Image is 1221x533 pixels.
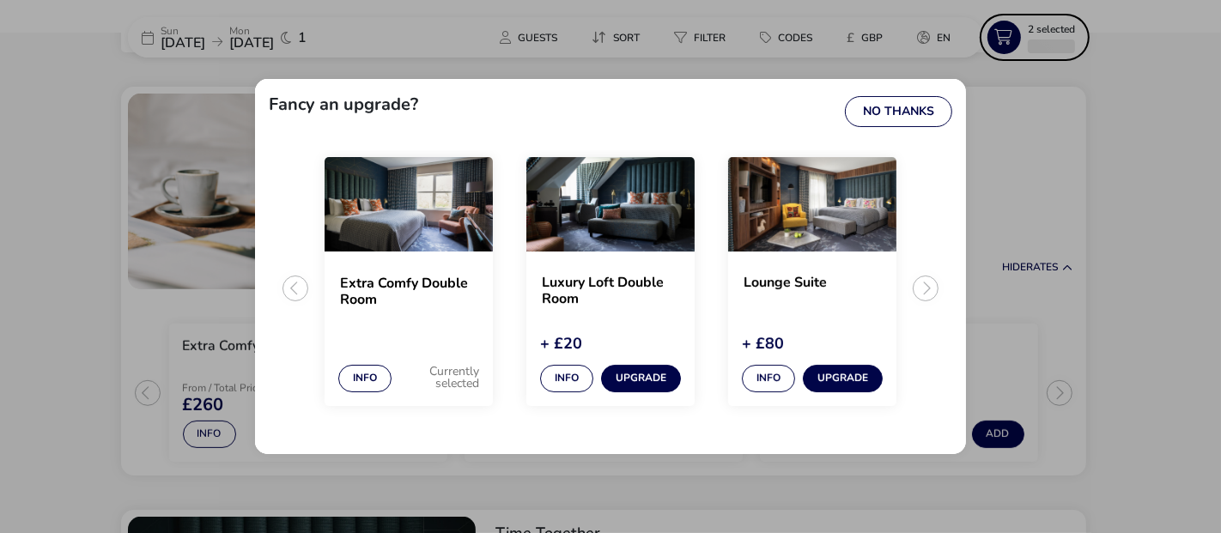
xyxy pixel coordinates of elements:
button: Info [540,365,593,392]
div: upgrades-settings [255,79,966,454]
button: No Thanks [845,96,952,127]
swiper-slide: 2 / 3 [510,157,712,406]
h2: Lounge Suite [744,275,881,307]
swiper-slide: 1 / 3 [308,157,510,406]
h2: Fancy an upgrade? [269,96,418,113]
button: Info [338,365,392,392]
div: + £20 [540,336,681,351]
div: Currently selected [409,362,479,392]
h2: Luxury Loft Double Room [542,275,679,307]
h2: Extra Comfy Double Room [340,276,477,308]
button: Upgrade [601,365,681,392]
div: + £80 [742,336,883,351]
swiper-slide: 3 / 3 [711,157,913,406]
button: Upgrade [803,365,883,392]
button: Info [742,365,795,392]
div: extra-settings [255,79,966,454]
